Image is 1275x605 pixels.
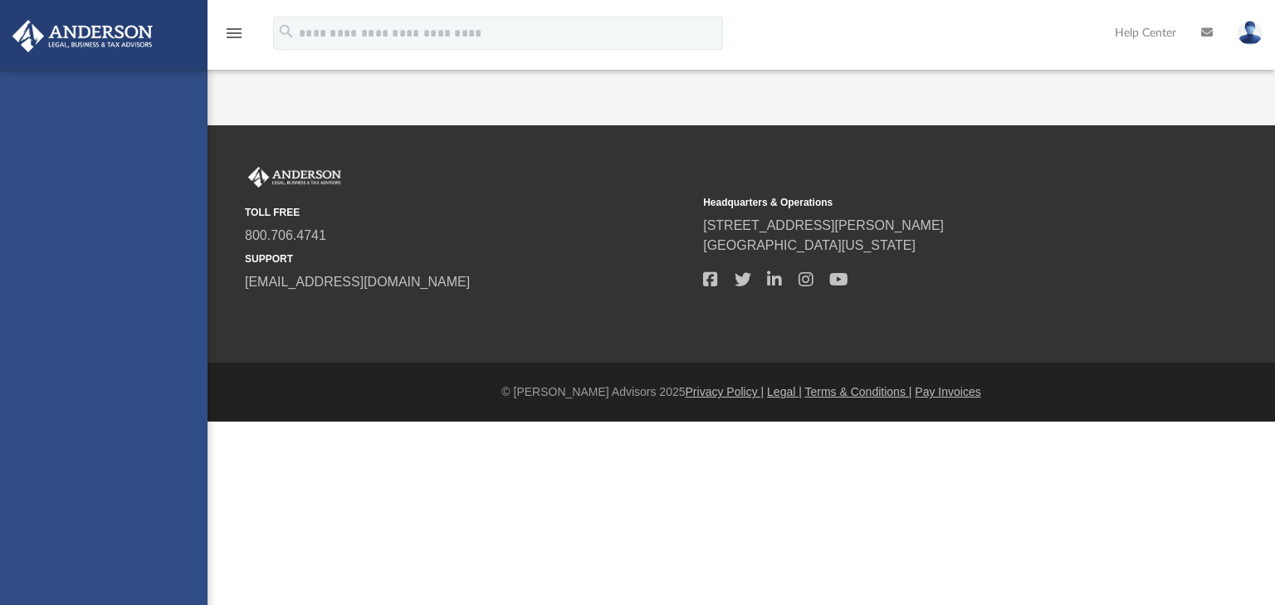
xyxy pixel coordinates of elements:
[277,22,296,41] i: search
[245,251,691,266] small: SUPPORT
[915,385,980,398] a: Pay Invoices
[703,238,916,252] a: [GEOGRAPHIC_DATA][US_STATE]
[245,275,470,289] a: [EMAIL_ADDRESS][DOMAIN_NAME]
[7,20,158,52] img: Anderson Advisors Platinum Portal
[703,218,944,232] a: [STREET_ADDRESS][PERSON_NAME]
[686,385,765,398] a: Privacy Policy |
[224,32,244,43] a: menu
[805,385,912,398] a: Terms & Conditions |
[1238,21,1263,45] img: User Pic
[703,195,1150,210] small: Headquarters & Operations
[767,385,802,398] a: Legal |
[245,205,691,220] small: TOLL FREE
[245,228,326,242] a: 800.706.4741
[245,167,344,188] img: Anderson Advisors Platinum Portal
[208,383,1275,401] div: © [PERSON_NAME] Advisors 2025
[224,23,244,43] i: menu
